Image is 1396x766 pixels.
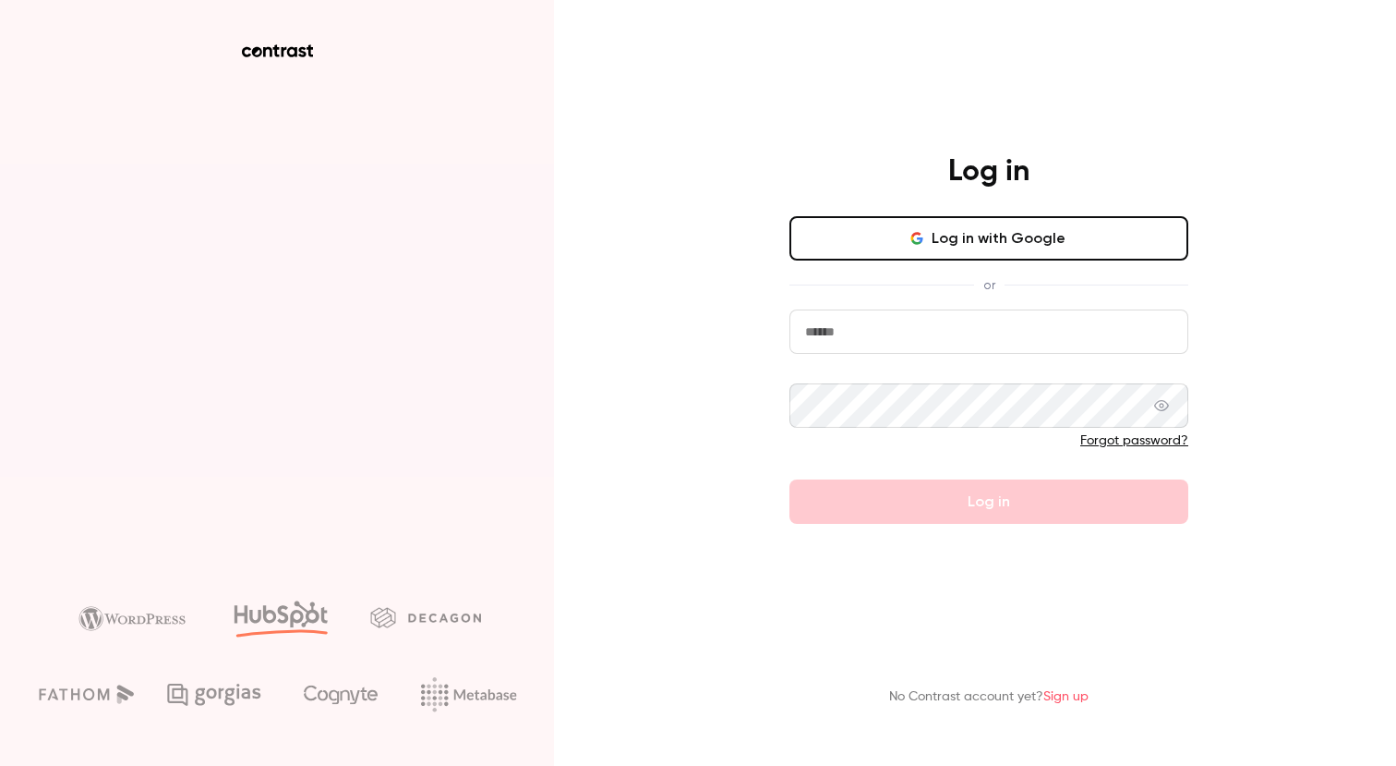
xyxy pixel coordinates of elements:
img: decagon [370,607,481,627]
button: Log in with Google [789,216,1188,261]
a: Sign up [1043,690,1089,703]
p: No Contrast account yet? [889,687,1089,707]
h4: Log in [948,153,1029,190]
a: Forgot password? [1080,434,1188,447]
span: or [974,275,1005,295]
